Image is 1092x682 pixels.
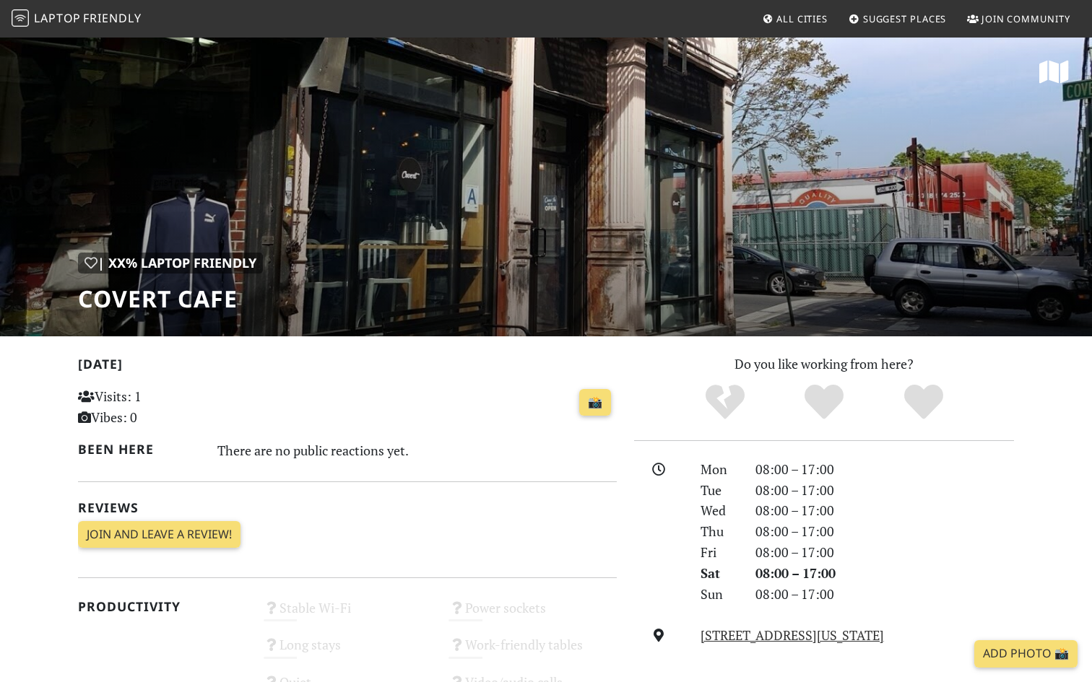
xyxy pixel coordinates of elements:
[863,12,947,25] span: Suggest Places
[747,542,1023,563] div: 08:00 – 17:00
[34,10,81,26] span: Laptop
[78,500,617,515] h2: Reviews
[78,253,263,274] div: | XX% Laptop Friendly
[692,500,747,521] div: Wed
[78,442,200,457] h2: Been here
[440,596,625,633] div: Power sockets
[874,382,974,422] div: Definitely!
[12,6,142,32] a: LaptopFriendly LaptopFriendly
[12,9,29,27] img: LaptopFriendly
[692,459,747,480] div: Mon
[974,640,1078,668] a: Add Photo 📸
[692,521,747,542] div: Thu
[255,633,441,670] div: Long stays
[747,563,1023,584] div: 08:00 – 17:00
[747,584,1023,605] div: 08:00 – 17:00
[776,12,828,25] span: All Cities
[747,500,1023,521] div: 08:00 – 17:00
[78,521,240,548] a: Join and leave a review!
[692,480,747,501] div: Tue
[692,542,747,563] div: Fri
[843,6,953,32] a: Suggest Places
[756,6,833,32] a: All Cities
[78,386,246,428] p: Visits: 1 Vibes: 0
[774,382,874,422] div: Yes
[634,354,1014,375] p: Do you like working from here?
[78,285,263,312] h1: Covert Cafe
[692,563,747,584] div: Sat
[747,480,1023,501] div: 08:00 – 17:00
[255,596,441,633] div: Stable Wi-Fi
[747,521,1023,542] div: 08:00 – 17:00
[78,599,246,614] h2: Productivity
[440,633,625,670] div: Work-friendly tables
[579,389,611,416] a: 📸
[83,10,141,26] span: Friendly
[78,357,617,377] h2: [DATE]
[961,6,1076,32] a: Join Community
[217,439,617,462] div: There are no public reactions yet.
[675,382,775,422] div: No
[701,626,884,644] a: [STREET_ADDRESS][US_STATE]
[981,12,1070,25] span: Join Community
[747,459,1023,480] div: 08:00 – 17:00
[692,584,747,605] div: Sun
